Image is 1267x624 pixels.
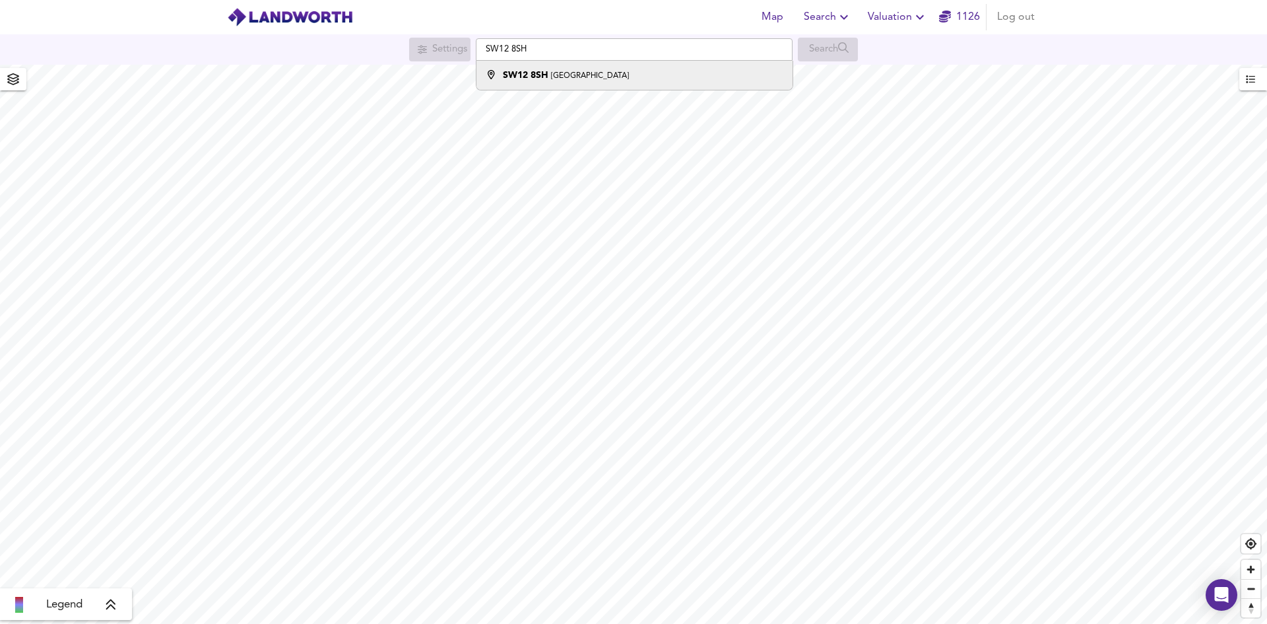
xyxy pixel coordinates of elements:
[997,8,1035,26] span: Log out
[1241,534,1260,553] button: Find my location
[868,8,928,26] span: Valuation
[804,8,852,26] span: Search
[798,4,857,30] button: Search
[992,4,1040,30] button: Log out
[476,38,793,61] input: Enter a location...
[1241,560,1260,579] button: Zoom in
[227,7,353,27] img: logo
[939,8,980,26] a: 1126
[503,71,548,80] strong: SW12 8SH
[409,38,471,61] div: Search for a location first or explore the map
[1241,598,1260,617] button: Reset bearing to north
[862,4,933,30] button: Valuation
[756,8,788,26] span: Map
[46,597,82,613] span: Legend
[751,4,793,30] button: Map
[551,72,629,80] small: [GEOGRAPHIC_DATA]
[1206,579,1237,611] div: Open Intercom Messenger
[798,38,858,61] div: Search for a location first or explore the map
[1241,599,1260,617] span: Reset bearing to north
[1241,579,1260,598] button: Zoom out
[938,4,981,30] button: 1126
